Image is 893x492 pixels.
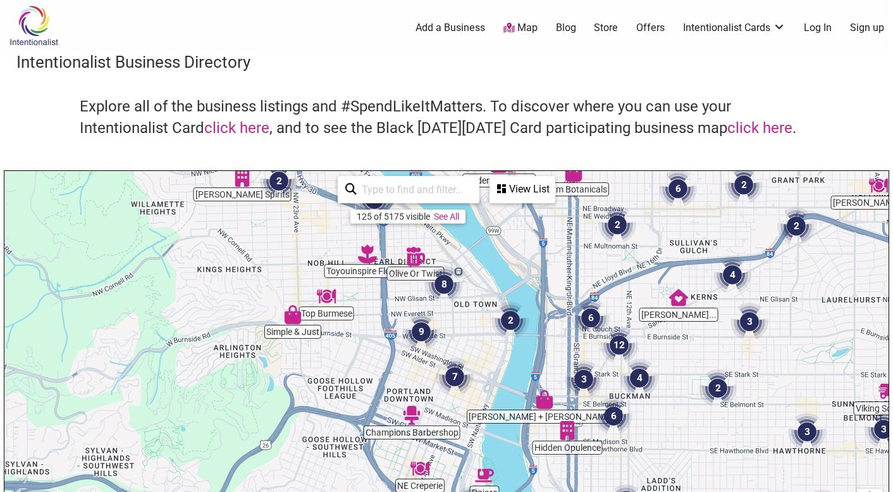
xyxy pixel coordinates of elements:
[402,406,421,425] div: Champions Barbershop
[558,421,577,440] div: Hidden Opulence
[16,51,877,73] h3: Intentionalist Business Directory
[80,96,813,139] h4: Explore all of the business listings and #SpendLikeItMatters. To discover where you can use your ...
[503,21,538,35] a: Map
[425,265,463,303] div: 8
[620,359,658,397] div: 4
[669,288,688,307] div: Graciela Teofield LLC
[358,244,377,263] div: Toyouinspire Flowers
[850,21,884,35] a: Sign up
[4,5,64,46] img: Intentionalist
[683,21,785,35] a: Intentionalist Cards
[804,21,832,35] a: Log In
[777,207,815,245] div: 2
[598,206,636,244] div: 2
[565,360,603,398] div: 3
[600,326,638,364] div: 12
[727,119,792,137] a: click here
[725,166,763,204] div: 2
[556,21,576,35] a: Blog
[357,177,472,202] input: Type to find and filter...
[436,358,474,396] div: 7
[357,211,430,222] div: 125 of 5175 visible
[788,413,826,451] div: 3
[434,211,459,222] a: See All
[475,466,494,485] div: Pajaro
[491,301,529,339] div: 2
[233,168,252,187] div: Freeland Spirits
[491,177,554,201] div: View List
[283,305,302,324] div: Simple & Just
[204,119,269,137] a: click here
[572,299,610,337] div: 6
[535,390,554,409] div: Parker + Simonne Designs
[317,287,336,306] div: Top Burmese
[402,313,440,351] div: 9
[636,21,665,35] a: Offers
[416,21,485,35] a: Add a Business
[260,162,298,200] div: 2
[594,397,632,435] div: 6
[869,176,888,195] div: Reo's Ribs
[594,21,618,35] a: Store
[699,369,737,407] div: 2
[564,163,583,182] div: Arium Botanicals
[338,176,479,203] div: Type to search and filter
[490,176,555,203] div: See a list of the visible businesses
[406,247,425,266] div: Olive Or Twist
[730,303,768,341] div: 3
[713,256,751,294] div: 4
[410,459,429,478] div: NE Creperie
[659,170,697,208] div: 6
